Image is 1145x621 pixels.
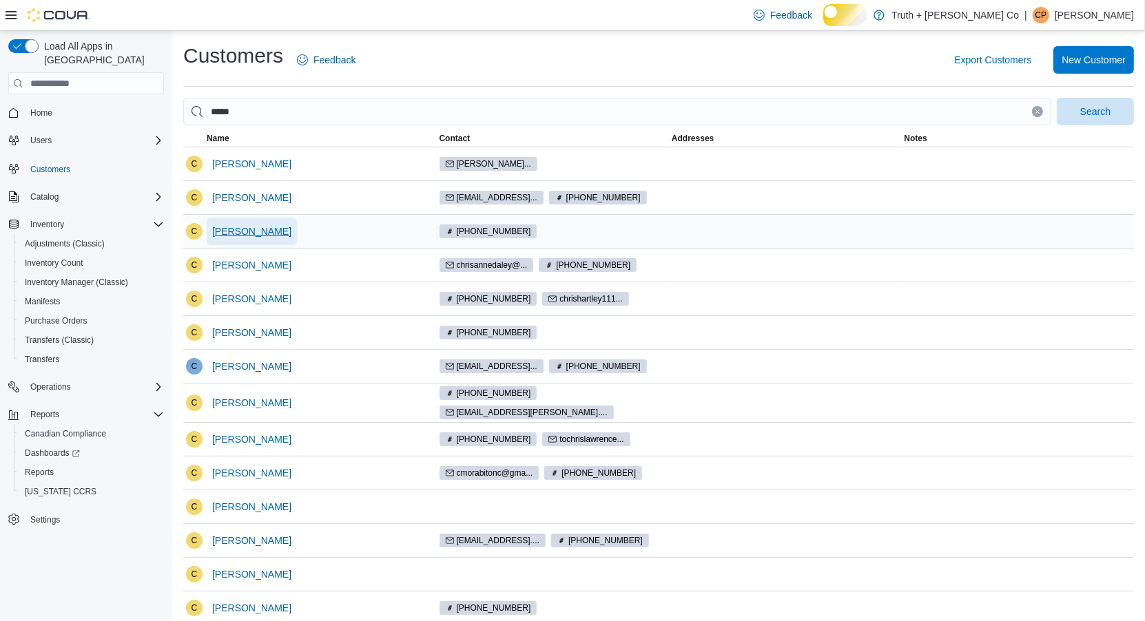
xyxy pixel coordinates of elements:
span: [PERSON_NAME] [212,326,291,339]
span: (250) 415-8987 [544,466,642,480]
button: [PERSON_NAME] [207,285,297,313]
span: C [192,394,198,411]
div: Chris [186,257,203,273]
span: [PERSON_NAME] [212,534,291,547]
span: C [192,257,198,273]
span: hullick93@gmail... [440,359,544,373]
a: Customers [25,161,76,178]
span: [PERSON_NAME] [212,224,291,238]
span: Export Customers [954,53,1031,67]
button: Search [1057,98,1134,125]
span: Adjustments (Classic) [25,238,105,249]
button: [PERSON_NAME] [207,184,297,211]
button: [PERSON_NAME] [207,319,297,346]
span: [EMAIL_ADDRESS]... [457,191,537,204]
button: [PERSON_NAME] [207,560,297,588]
button: Reports [25,406,65,423]
button: [PERSON_NAME] [207,352,297,380]
span: (250) 507-8910 [440,386,537,400]
span: Settings [25,511,164,528]
span: chrisannedaley@... [440,258,534,272]
span: Adjustments (Classic) [19,235,164,252]
button: Export Customers [949,46,1037,74]
span: Washington CCRS [19,483,164,500]
span: Addresses [672,133,714,144]
span: [PERSON_NAME] [212,432,291,446]
span: Name [207,133,229,144]
span: Contact [440,133,471,144]
span: Canadian Compliance [25,428,106,439]
span: C [192,498,198,515]
span: kilikaloa@gmail... [440,191,544,204]
span: Home [25,104,164,121]
div: Chris [186,465,203,481]
button: Operations [3,377,169,397]
span: chrishartley111... [542,292,628,306]
span: C [192,431,198,448]
span: CP [1035,7,1047,23]
span: [PHONE_NUMBER] [457,293,531,305]
a: Feedback [291,46,361,74]
button: Inventory Count [14,253,169,273]
button: Inventory [3,215,169,234]
button: [PERSON_NAME] [207,527,297,554]
span: Load All Apps in [GEOGRAPHIC_DATA] [39,39,164,67]
button: [PERSON_NAME] [207,218,297,245]
span: [PERSON_NAME] [212,466,291,480]
button: [PERSON_NAME] [207,459,297,487]
button: Reports [3,405,169,424]
input: Dark Mode [823,4,867,25]
span: Transfers [25,354,59,365]
h1: Customers [183,42,283,70]
button: [PERSON_NAME] [207,425,297,453]
a: Home [25,105,58,121]
span: [PHONE_NUMBER] [561,467,636,479]
span: [EMAIL_ADDRESS].... [457,534,540,547]
a: Purchase Orders [19,313,93,329]
span: (250) 882-2871 [539,258,637,272]
span: Reports [30,409,59,420]
button: Canadian Compliance [14,424,169,443]
span: tochrislawrence... [542,432,630,446]
span: [PHONE_NUMBER] [457,326,531,339]
span: Manifests [25,296,60,307]
span: (236) 464-4644 [440,292,537,306]
span: C [192,189,198,206]
button: Adjustments (Classic) [14,234,169,253]
button: [PERSON_NAME] [207,493,297,520]
span: [PHONE_NUMBER] [568,534,643,547]
a: Inventory Manager (Classic) [19,274,134,291]
button: Users [3,131,169,150]
span: [PERSON_NAME] [212,567,291,581]
span: Feedback [770,8,812,22]
a: Inventory Count [19,255,89,271]
a: Reports [19,464,59,481]
span: [PHONE_NUMBER] [556,259,630,271]
span: Purchase Orders [25,315,87,326]
span: tochrislawrence... [559,433,623,445]
button: Reports [14,463,169,482]
a: Manifests [19,293,65,310]
span: [PHONE_NUMBER] [457,225,531,238]
span: Inventory [25,216,164,233]
span: [PHONE_NUMBER] [457,387,531,399]
span: Reports [25,406,164,423]
span: [PHONE_NUMBER] [566,191,641,204]
button: Catalog [3,187,169,207]
nav: Complex example [8,97,164,565]
span: C [192,465,198,481]
span: Canadian Compliance [19,425,164,442]
span: Operations [30,381,71,392]
span: Users [30,135,52,146]
span: C [192,532,198,549]
span: C [192,566,198,582]
span: Search [1080,105,1111,118]
span: Customers [30,164,70,175]
div: Chris [186,394,203,411]
div: Cindy Pendergast [1033,7,1049,23]
a: Dashboards [19,445,85,461]
p: Truth + [PERSON_NAME] Co [891,7,1019,23]
span: Dark Mode [823,26,824,27]
div: Chris [186,156,203,172]
span: roganc11@gmail.... [440,534,546,547]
